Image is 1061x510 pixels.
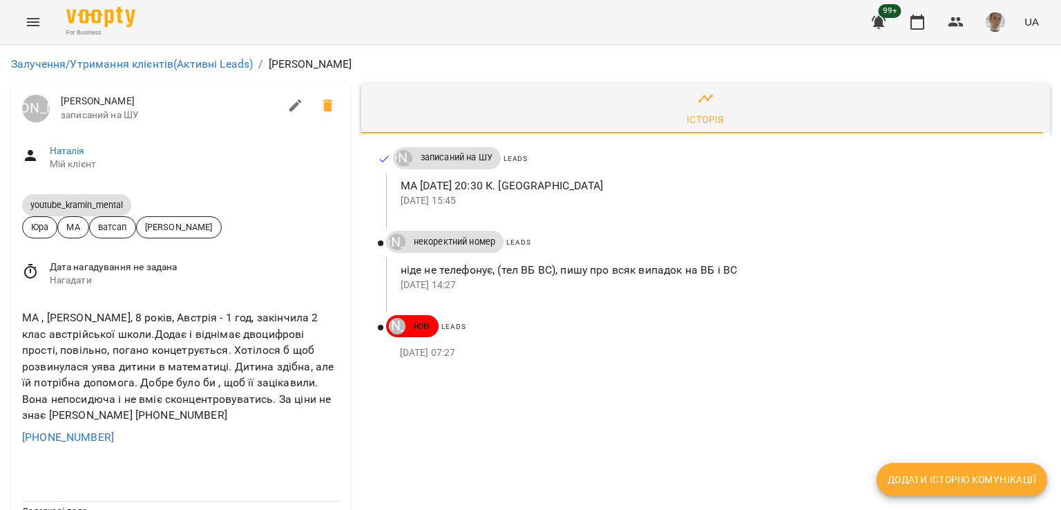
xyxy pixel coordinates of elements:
span: [PERSON_NAME] [61,95,279,108]
span: ватсап [90,220,135,234]
a: [PERSON_NAME] [393,150,412,167]
div: Юрій Тимочко [389,234,405,250]
p: [DATE] 07:27 [400,346,1028,360]
div: Паламарчук Ольга Миколаївна [389,318,405,334]
img: Voopty Logo [66,7,135,27]
button: UA [1019,9,1044,35]
a: [PERSON_NAME] [386,318,405,334]
span: Leads [441,323,466,330]
span: Мій клієнт [50,158,339,171]
p: ніде не телефонує, (тел ВБ ВС), пишу про всяк випадок на ВБ і ВС [401,262,1028,278]
button: Додати історію комунікації [877,463,1047,496]
span: записаний на ШУ [61,108,279,122]
li: / [258,56,262,73]
span: UA [1024,15,1039,29]
nav: breadcrumb [11,56,1050,73]
span: МА [58,220,88,234]
button: Menu [17,6,50,39]
span: записаний на ШУ [412,151,501,164]
span: 99+ [879,4,901,18]
span: youtube_kramin_mental [22,199,131,211]
span: некоректний номер [405,236,504,248]
a: [PERSON_NAME] [22,95,50,122]
div: Юрій Тимочко [396,150,412,167]
a: [PERSON_NAME] [386,234,405,250]
span: For Business [66,28,135,37]
span: Leads [504,155,528,162]
div: МА , [PERSON_NAME], 8 років, Австрія - 1 год, закінчила 2 клас австрійської школи.Додає і відніма... [19,307,342,426]
span: нові [405,320,439,332]
div: Історія [687,111,725,128]
img: 4dd45a387af7859874edf35ff59cadb1.jpg [986,12,1005,32]
div: Юрій Тимочко [22,95,50,122]
a: Наталія [50,145,85,156]
p: [PERSON_NAME] [269,56,352,73]
span: Нагадати [50,274,339,287]
span: [PERSON_NAME] [137,220,221,234]
span: Leads [506,238,530,246]
span: Дата нагадування не задана [50,261,339,274]
p: [DATE] 15:45 [401,194,1028,208]
span: Додати історію комунікації [888,471,1036,488]
span: Юра [23,220,57,234]
p: [DATE] 14:27 [401,278,1028,292]
a: [PHONE_NUMBER] [22,431,114,444]
p: МА [DATE] 20:30 К. [GEOGRAPHIC_DATA] [401,178,1028,194]
a: Залучення/Утримання клієнтів(Активні Leads) [11,57,253,70]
